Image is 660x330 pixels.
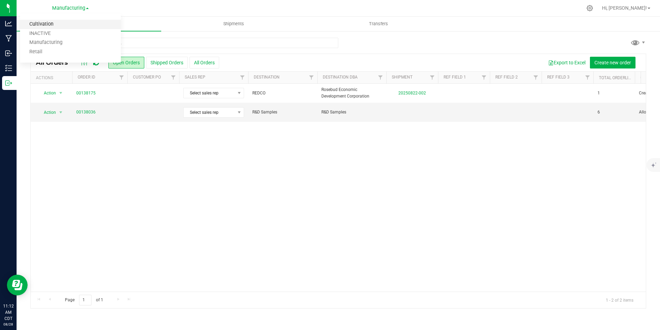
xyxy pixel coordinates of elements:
[79,295,91,305] input: 1
[57,88,65,98] span: select
[146,57,188,68] button: Shipped Orders
[547,75,570,80] a: Ref Field 3
[323,75,358,80] a: Destination DBA
[20,29,121,38] a: INACTIVE
[168,72,179,83] a: Filter
[57,108,65,117] span: select
[590,57,635,68] button: Create new order
[254,75,280,80] a: Destination
[252,90,313,97] span: REDCO
[30,38,338,48] input: Search Order ID, Destination, Customer PO...
[237,72,248,83] a: Filter
[76,90,96,97] a: 00138175
[190,57,219,68] button: All Orders
[495,75,518,80] a: Ref Field 2
[602,5,647,11] span: Hi, [PERSON_NAME]!
[20,38,121,47] a: Manufacturing
[59,295,109,305] span: Page of 1
[184,108,235,117] span: Select sales rep
[398,91,426,95] a: 20250822-002
[544,57,590,68] button: Export to Excel
[5,80,12,86] inline-svg: Outbound
[7,275,28,295] iframe: Resource center
[116,72,127,83] a: Filter
[600,295,639,305] span: 1 - 2 of 2 items
[599,75,636,80] a: Total Orderlines
[5,35,12,42] inline-svg: Manufacturing
[20,20,121,29] a: Cultivation
[214,21,253,27] span: Shipments
[427,72,438,83] a: Filter
[5,65,12,72] inline-svg: Inventory
[133,75,161,80] a: Customer PO
[108,57,144,68] button: Open Orders
[478,72,490,83] a: Filter
[3,303,13,322] p: 11:12 AM CDT
[17,17,161,31] a: Orders
[38,108,56,117] span: Action
[375,72,386,83] a: Filter
[20,47,121,57] a: Retail
[598,90,600,97] span: 1
[594,60,631,65] span: Create new order
[5,20,12,27] inline-svg: Analytics
[38,88,56,98] span: Action
[184,88,235,98] span: Select sales rep
[252,109,313,116] span: R&D Samples
[78,75,95,80] a: Order ID
[585,5,594,11] div: Manage settings
[321,86,382,100] span: Rosebud Economic Development Corporation
[444,75,466,80] a: Ref Field 1
[5,50,12,57] inline-svg: Inbound
[360,21,397,27] span: Transfers
[76,109,96,116] a: 00138036
[36,75,69,80] div: Actions
[598,109,600,116] span: 6
[392,75,412,80] a: Shipment
[161,17,306,31] a: Shipments
[52,5,85,11] span: Manufacturing
[306,17,451,31] a: Transfers
[640,75,655,80] a: Status
[185,75,205,80] a: Sales Rep
[3,322,13,327] p: 08/28
[306,72,317,83] a: Filter
[582,72,593,83] a: Filter
[530,72,542,83] a: Filter
[321,109,382,116] span: R&D Samples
